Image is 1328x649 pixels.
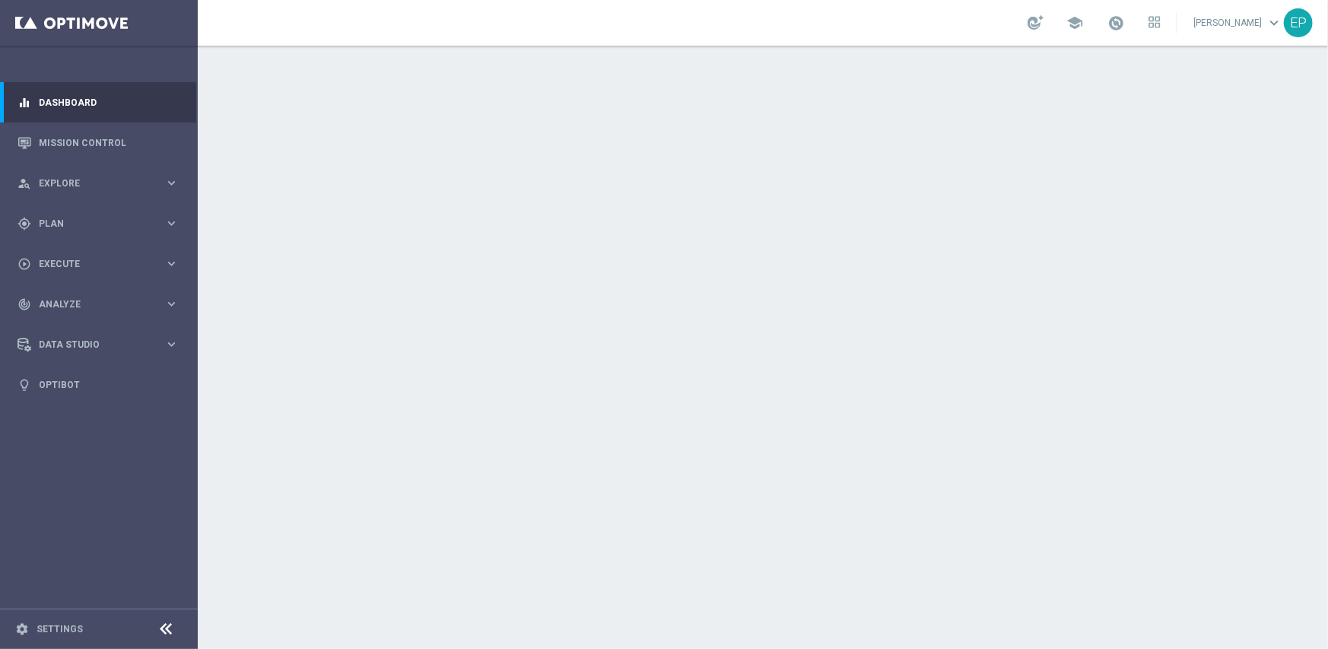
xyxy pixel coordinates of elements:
[17,217,164,231] div: Plan
[17,257,31,271] i: play_circle_outline
[17,177,31,190] i: person_search
[17,217,31,231] i: gps_fixed
[17,378,31,392] i: lightbulb
[1266,14,1282,31] span: keyboard_arrow_down
[1192,11,1284,34] a: [PERSON_NAME]keyboard_arrow_down
[164,337,179,352] i: keyboard_arrow_right
[17,258,180,270] button: play_circle_outline Execute keyboard_arrow_right
[164,256,179,271] i: keyboard_arrow_right
[17,122,179,163] div: Mission Control
[39,82,179,122] a: Dashboard
[164,297,179,311] i: keyboard_arrow_right
[17,82,179,122] div: Dashboard
[17,297,31,311] i: track_changes
[15,622,29,636] i: settings
[39,122,179,163] a: Mission Control
[17,97,180,109] button: equalizer Dashboard
[39,364,179,405] a: Optibot
[39,259,164,269] span: Execute
[17,364,179,405] div: Optibot
[17,177,164,190] div: Explore
[17,339,180,351] button: Data Studio keyboard_arrow_right
[17,177,180,189] button: person_search Explore keyboard_arrow_right
[39,219,164,228] span: Plan
[164,176,179,190] i: keyboard_arrow_right
[17,137,180,149] button: Mission Control
[39,179,164,188] span: Explore
[17,218,180,230] button: gps_fixed Plan keyboard_arrow_right
[17,297,164,311] div: Analyze
[1284,8,1313,37] div: EP
[39,340,164,349] span: Data Studio
[17,96,31,110] i: equalizer
[17,298,180,310] button: track_changes Analyze keyboard_arrow_right
[1066,14,1083,31] span: school
[17,257,164,271] div: Execute
[17,338,164,352] div: Data Studio
[164,216,179,231] i: keyboard_arrow_right
[17,379,180,391] button: lightbulb Optibot
[39,300,164,309] span: Analyze
[37,625,83,634] a: Settings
